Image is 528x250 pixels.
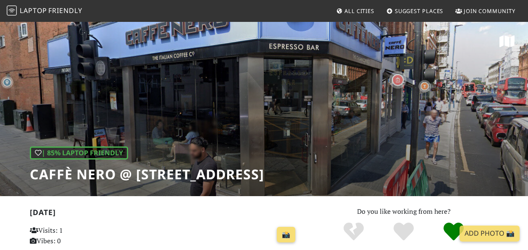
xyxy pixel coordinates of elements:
[344,7,374,15] span: All Cities
[48,6,82,15] span: Friendly
[30,166,264,182] h1: Caffè Nero @ [STREET_ADDRESS]
[333,3,378,19] a: All Cities
[329,221,379,242] div: No
[379,221,429,242] div: Yes
[428,221,478,242] div: Definitely!
[7,5,17,16] img: LaptopFriendly
[383,3,447,19] a: Suggest Places
[277,227,295,243] a: 📸
[309,206,499,217] p: Do you like working from here?
[20,6,47,15] span: Laptop
[30,208,299,220] h2: [DATE]
[7,4,82,19] a: LaptopFriendly LaptopFriendly
[464,7,515,15] span: Join Community
[460,226,520,242] a: Add Photo 📸
[30,146,128,160] div: | 85% Laptop Friendly
[395,7,444,15] span: Suggest Places
[30,225,113,247] p: Visits: 1 Vibes: 0
[452,3,519,19] a: Join Community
